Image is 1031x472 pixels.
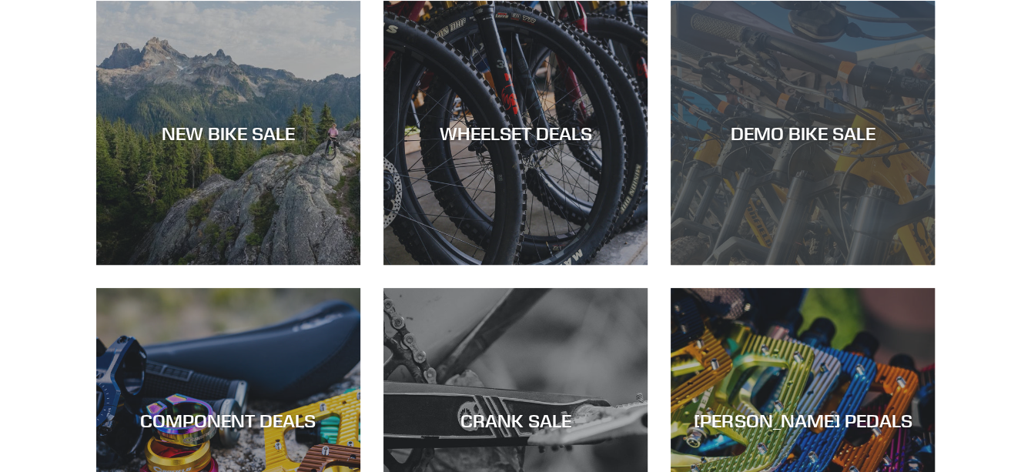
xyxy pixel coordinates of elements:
[671,410,935,432] div: [PERSON_NAME] PEDALS
[383,122,648,144] div: WHEELSET DEALS
[383,1,648,265] a: WHEELSET DEALS
[96,122,360,144] div: NEW BIKE SALE
[96,1,360,265] a: NEW BIKE SALE
[671,122,935,144] div: DEMO BIKE SALE
[671,1,935,265] a: DEMO BIKE SALE
[383,410,648,432] div: CRANK SALE
[96,410,360,432] div: COMPONENT DEALS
